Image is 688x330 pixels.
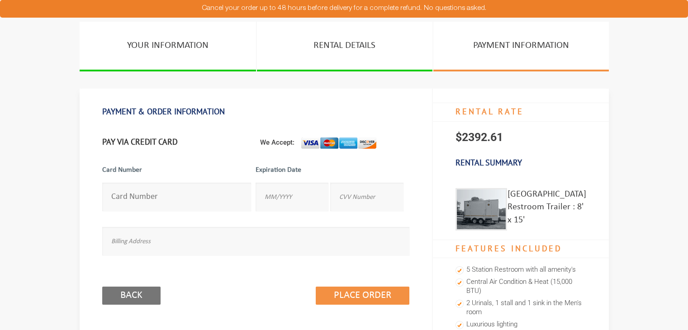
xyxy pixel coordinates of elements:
[256,165,405,180] label: Expiration Date
[316,287,409,305] input: Place Order
[456,264,586,276] li: 5 Station Restroom with all amenity's
[102,183,251,211] input: Card Number
[456,276,586,297] li: Central Air Condition & Heat (15,000 BTU)
[330,183,403,211] input: CVV Number
[433,122,609,153] p: $2392.61
[256,183,328,211] input: MM/YYYY
[433,240,609,259] h4: Features Included
[433,103,609,122] h4: RENTAL RATE
[80,22,256,71] a: YOUR INFORMATION
[433,153,609,172] h3: Rental Summary
[260,138,301,146] span: We Accept:
[508,188,586,231] div: [GEOGRAPHIC_DATA] Restroom Trailer : 8' x 15'
[102,137,177,147] label: PAY VIA CREDIT CARD
[102,287,161,305] input: Back
[456,297,586,319] li: 2 Urinals, 1 stall and 1 sink in the Men's room
[102,227,409,255] input: Billing Address
[102,165,251,180] label: Card Number
[257,22,432,71] a: RENTAL DETAILS
[433,22,609,71] a: PAYMENT INFORMATION
[102,102,409,121] h1: PAYMENT & ORDER INFORMATION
